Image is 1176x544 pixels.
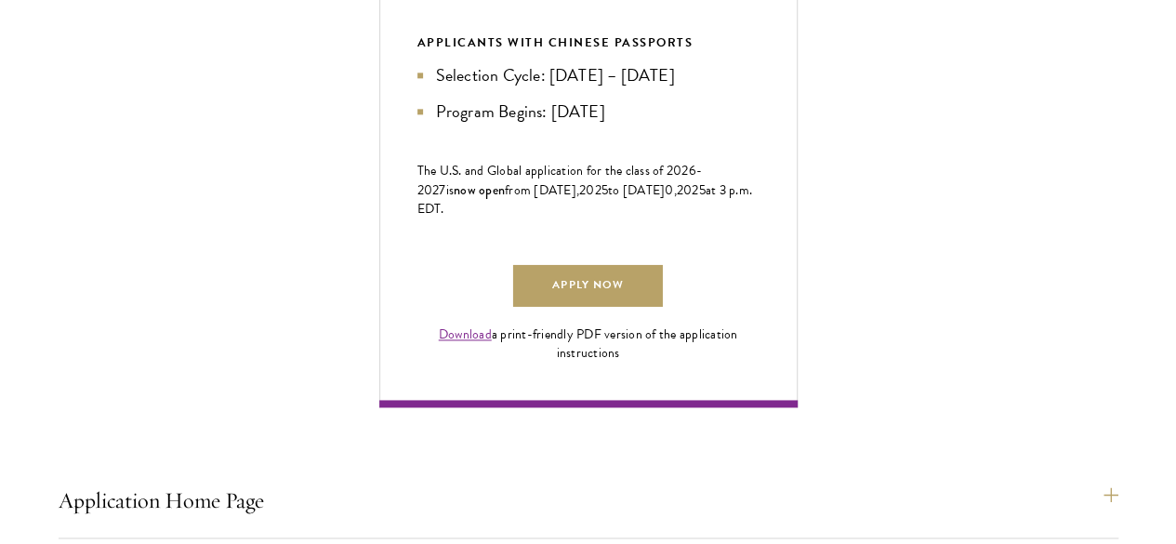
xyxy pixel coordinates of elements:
[417,180,753,219] span: at 3 p.m. EDT.
[417,161,703,200] span: -202
[417,62,760,88] li: Selection Cycle: [DATE] – [DATE]
[674,180,677,200] span: ,
[446,180,455,200] span: is
[417,325,760,363] div: a print-friendly PDF version of the application instructions
[608,180,665,200] span: to [DATE]
[505,180,579,200] span: from [DATE],
[601,180,608,200] span: 5
[689,161,696,180] span: 6
[699,180,706,200] span: 5
[454,180,505,199] span: now open
[439,180,445,200] span: 7
[513,265,662,307] a: Apply Now
[579,180,601,200] span: 202
[665,180,673,200] span: 0
[439,325,492,344] a: Download
[417,99,760,125] li: Program Begins: [DATE]
[417,33,760,53] div: APPLICANTS WITH CHINESE PASSPORTS
[417,161,689,180] span: The U.S. and Global application for the class of 202
[677,180,699,200] span: 202
[59,478,1118,523] button: Application Home Page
